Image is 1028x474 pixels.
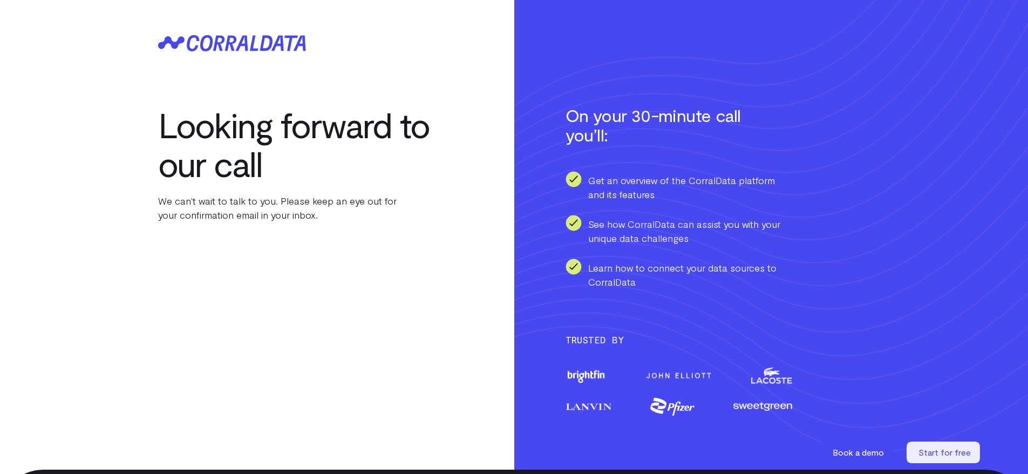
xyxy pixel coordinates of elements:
a: Start for free [907,442,982,463]
a: Book a demo [820,442,896,463]
span: Start for free [918,447,971,457]
h3: Trusted By [566,332,870,347]
h2: On your 30-minute call you’ll: [566,105,760,144]
li: See how CorralData can assist you with your unique data challenges [566,215,792,245]
li: Learn how to connect your data sources to CorralData [566,259,792,289]
li: Get an overview of the CorralData platform and its features [566,171,792,201]
h1: Looking forward to our call [158,105,439,183]
p: We can't wait to talk to you. Please keep an eye out for your confirmation email in your inbox. [158,194,439,222]
span: Book a demo [833,447,884,457]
